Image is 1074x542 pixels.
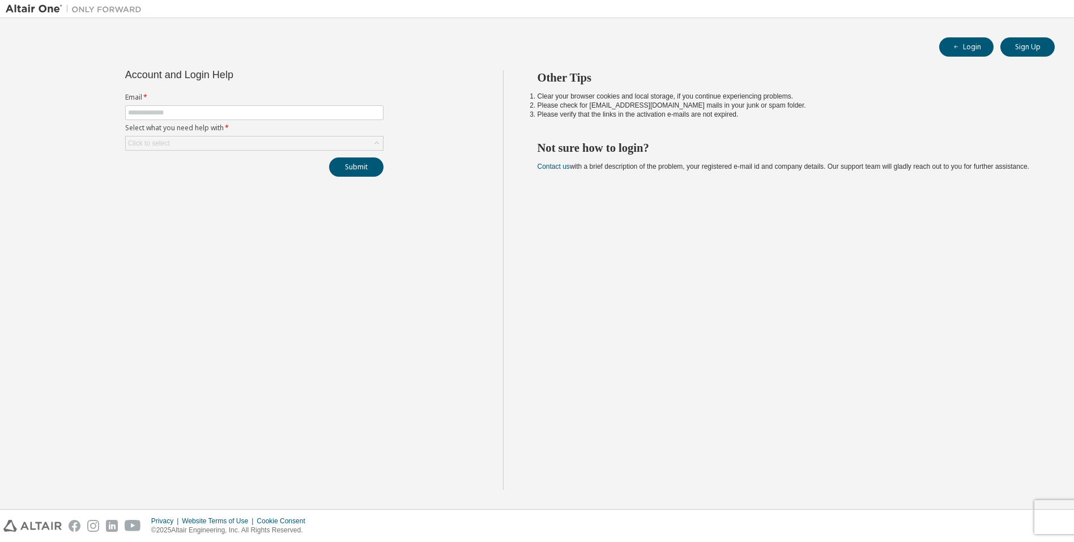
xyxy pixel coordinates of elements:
li: Clear your browser cookies and local storage, if you continue experiencing problems. [538,92,1035,101]
img: Altair One [6,3,147,15]
button: Sign Up [1000,37,1055,57]
div: Click to select [126,136,383,150]
div: Cookie Consent [257,517,312,526]
label: Email [125,93,383,102]
img: linkedin.svg [106,520,118,532]
p: © 2025 Altair Engineering, Inc. All Rights Reserved. [151,526,312,535]
span: with a brief description of the problem, your registered e-mail id and company details. Our suppo... [538,163,1029,170]
div: Click to select [128,139,170,148]
button: Submit [329,157,383,177]
a: Contact us [538,163,570,170]
li: Please check for [EMAIL_ADDRESS][DOMAIN_NAME] mails in your junk or spam folder. [538,101,1035,110]
img: facebook.svg [69,520,80,532]
img: instagram.svg [87,520,99,532]
h2: Other Tips [538,70,1035,85]
div: Account and Login Help [125,70,332,79]
label: Select what you need help with [125,123,383,133]
h2: Not sure how to login? [538,140,1035,155]
div: Privacy [151,517,182,526]
div: Website Terms of Use [182,517,257,526]
img: youtube.svg [125,520,141,532]
li: Please verify that the links in the activation e-mails are not expired. [538,110,1035,119]
img: altair_logo.svg [3,520,62,532]
button: Login [939,37,994,57]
